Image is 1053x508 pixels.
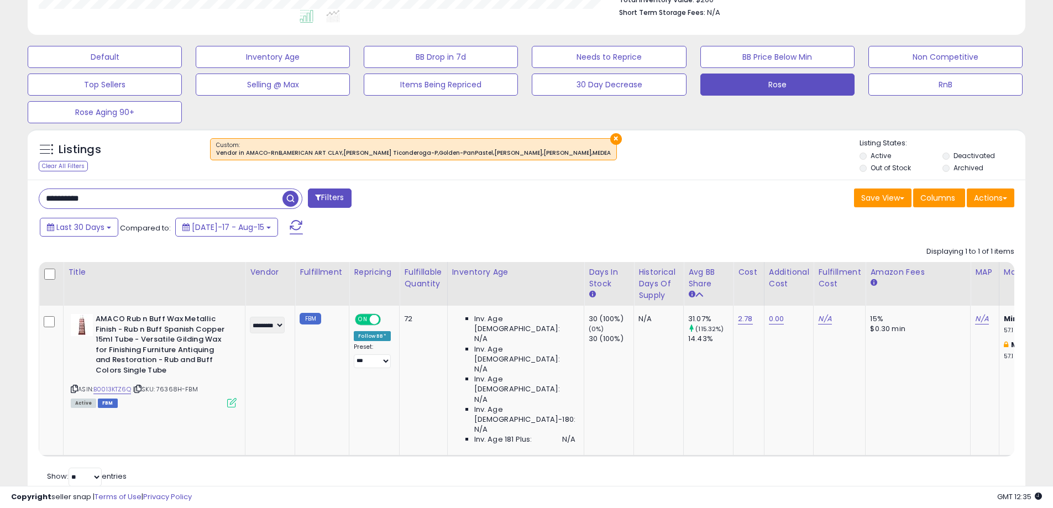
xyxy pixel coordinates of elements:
[871,151,891,160] label: Active
[474,395,488,405] span: N/A
[196,74,350,96] button: Selling @ Max
[71,314,237,406] div: ASIN:
[954,151,995,160] label: Deactivated
[95,491,142,502] a: Terms of Use
[300,266,344,278] div: Fulfillment
[870,314,962,324] div: 15%
[250,266,290,278] div: Vendor
[638,266,679,301] div: Historical Days Of Supply
[474,434,532,444] span: Inv. Age 181 Plus:
[562,434,575,444] span: N/A
[364,74,518,96] button: Items Being Repriced
[474,425,488,434] span: N/A
[245,262,295,306] th: CSV column name: cust_attr_2_Vendor
[354,343,391,368] div: Preset:
[11,492,192,502] div: seller snap | |
[854,188,911,207] button: Save View
[870,278,877,288] small: Amazon Fees.
[68,266,240,278] div: Title
[96,314,230,378] b: AMACO Rub n Buff Wax Metallic Finish - Rub n Buff Spanish Copper 15ml Tube - Versatile Gilding Wa...
[28,74,182,96] button: Top Sellers
[975,266,994,278] div: MAP
[474,344,575,364] span: Inv. Age [DEMOGRAPHIC_DATA]:
[1004,313,1020,324] b: Min:
[954,163,983,172] label: Archived
[769,313,784,324] a: 0.00
[868,74,1023,96] button: RnB
[474,314,575,334] span: Inv. Age [DEMOGRAPHIC_DATA]:
[71,399,96,408] span: All listings currently available for purchase on Amazon
[589,324,604,333] small: (0%)
[143,491,192,502] a: Privacy Policy
[404,266,442,290] div: Fulfillable Quantity
[474,364,488,374] span: N/A
[532,74,686,96] button: 30 Day Decrease
[356,315,370,324] span: ON
[688,314,733,324] div: 31.07%
[818,266,861,290] div: Fulfillment Cost
[688,266,729,290] div: Avg BB Share
[860,138,1025,149] p: Listing States:
[920,192,955,203] span: Columns
[997,491,1042,502] span: 2025-09-15 12:35 GMT
[56,222,104,233] span: Last 30 Days
[589,334,633,344] div: 30 (100%)
[975,313,988,324] a: N/A
[688,290,695,300] small: Avg BB Share.
[870,324,962,334] div: $0.30 min
[404,314,438,324] div: 72
[308,188,351,208] button: Filters
[926,247,1014,257] div: Displaying 1 to 1 of 1 items
[870,266,966,278] div: Amazon Fees
[688,334,733,344] div: 14.43%
[216,149,611,157] div: Vendor in AMACO-RnB,AMERICAN ART CLAY,[PERSON_NAME] Ticonderoga-P,Golden-PanPastel,[PERSON_NAME],...
[695,324,724,333] small: (115.32%)
[474,334,488,344] span: N/A
[71,314,93,336] img: 41CVceT2mKL._SL40_.jpg
[1011,339,1030,350] b: Max:
[871,163,911,172] label: Out of Stock
[175,218,278,237] button: [DATE]-17 - Aug-15
[39,161,88,171] div: Clear All Filters
[474,405,575,425] span: Inv. Age [DEMOGRAPHIC_DATA]-180:
[913,188,965,207] button: Columns
[354,331,391,341] div: Follow BB *
[59,142,101,158] h5: Listings
[120,223,171,233] span: Compared to:
[196,46,350,68] button: Inventory Age
[818,313,831,324] a: N/A
[700,74,855,96] button: Rose
[589,266,629,290] div: Days In Stock
[474,374,575,394] span: Inv. Age [DEMOGRAPHIC_DATA]:
[354,266,395,278] div: Repricing
[967,188,1014,207] button: Actions
[379,315,397,324] span: OFF
[619,8,705,17] b: Short Term Storage Fees:
[133,385,198,394] span: | SKU: 76368H-FBM
[98,399,118,408] span: FBM
[868,46,1023,68] button: Non Competitive
[769,266,809,290] div: Additional Cost
[638,314,675,324] div: N/A
[700,46,855,68] button: BB Price Below Min
[589,290,595,300] small: Days In Stock.
[93,385,131,394] a: B0013KTZ6Q
[364,46,518,68] button: BB Drop in 7d
[28,46,182,68] button: Default
[738,266,759,278] div: Cost
[707,7,720,18] span: N/A
[610,133,622,145] button: ×
[452,266,579,278] div: Inventory Age
[589,314,633,324] div: 30 (100%)
[28,101,182,123] button: Rose Aging 90+
[300,313,321,324] small: FBM
[532,46,686,68] button: Needs to Reprice
[40,218,118,237] button: Last 30 Days
[738,313,753,324] a: 2.78
[192,222,264,233] span: [DATE]-17 - Aug-15
[216,141,611,158] span: Custom:
[11,491,51,502] strong: Copyright
[47,471,127,481] span: Show: entries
